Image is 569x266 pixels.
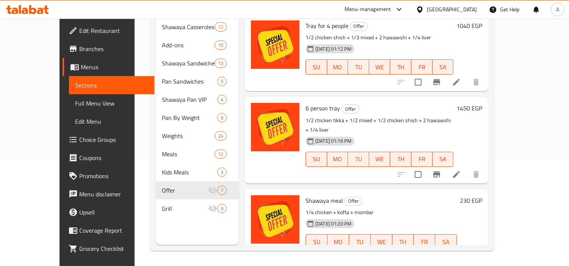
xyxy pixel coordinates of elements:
span: SU [309,62,324,73]
button: TH [390,152,411,167]
span: Menu disclaimer [79,190,149,199]
a: Choice Groups [63,131,155,149]
div: Offer [350,22,368,31]
span: Menus [81,62,149,72]
span: 9 [218,205,226,212]
span: Shawaya Casseroles [162,22,215,31]
span: Coverage Report [79,226,149,235]
span: Offer [350,22,367,31]
span: Upsell [79,208,149,217]
span: [DATE] 01:20 PM [312,220,354,227]
span: FR [414,62,429,73]
span: Weights [162,131,215,140]
span: TH [393,62,408,73]
a: Edit Menu [69,112,155,131]
button: SU [306,59,327,75]
span: MO [331,236,346,247]
h6: 230 EGP [460,195,482,206]
h6: 1450 EGP [456,103,482,114]
span: Kids Meals [162,168,217,177]
span: Promotions [79,171,149,180]
span: Select to update [410,74,426,90]
button: FR [411,59,433,75]
span: MO [330,154,345,165]
img: 6 person tray [251,103,299,151]
span: SA [438,236,454,247]
button: MO [328,234,349,249]
button: TU [348,152,369,167]
span: Edit Menu [75,117,149,126]
a: Menu disclaimer [63,185,155,203]
span: FR [414,154,429,165]
span: TU [351,154,366,165]
button: TU [348,59,369,75]
span: [DATE] 01:12 PM [312,45,354,53]
div: Meals12 [156,145,239,163]
span: 3 [218,169,226,176]
span: Choice Groups [79,135,149,144]
nav: Menu sections [156,15,239,221]
span: Offer [162,186,208,195]
div: items [217,113,227,122]
div: items [215,22,227,31]
span: Coupons [79,153,149,162]
p: 1/2 chicken shish + 1/3 mixed + 2 hawawshi + 1/4 liver [306,33,453,42]
a: Edit menu item [452,78,461,87]
svg: Inactive section [208,204,217,213]
button: SU [306,234,328,249]
span: Pan By Weight [162,113,217,122]
span: [DATE] 01:16 PM [312,137,354,145]
span: 6 person tray [306,103,340,114]
img: Tray for 4 people [251,20,299,69]
h6: 1040 EGP [456,20,482,31]
span: Meals [162,149,215,159]
a: Branches [63,40,155,58]
span: Shawaya Sandwiches [162,59,215,68]
p: 1/2 chicken tikka + 1/2 mixed + 1/2 chicken shish + 2 hawawshi + 1/4 liver [306,116,453,135]
div: Grill9 [156,199,239,218]
a: Edit Restaurant [63,22,155,40]
a: Sections [69,76,155,94]
button: TH [392,234,414,249]
span: TH [393,154,408,165]
a: Grocery Checklist [63,240,155,258]
span: Offer [342,105,359,114]
span: Shawaya meal [306,195,343,206]
span: Offer [345,197,362,205]
div: items [215,59,227,68]
span: Grill [162,204,208,213]
button: delete [467,73,485,91]
span: SA [436,154,451,165]
button: SU [306,152,327,167]
a: Edit menu item [452,170,461,179]
div: Pan Sandwiches [162,77,217,86]
p: 1/4 chicken + kofta + mombar [306,208,457,217]
button: delete [467,165,485,184]
a: Coverage Report [63,221,155,240]
div: Kids Meals3 [156,163,239,181]
div: Offer [342,104,359,114]
span: SU [309,236,324,247]
span: 13 [215,60,226,67]
span: 24 [215,132,226,140]
button: FR [414,234,435,249]
button: MO [327,152,348,167]
span: A [556,5,559,14]
a: Menus [63,58,155,76]
span: Add-ons [162,40,215,50]
a: Upsell [63,203,155,221]
span: Tray for 4 people [306,20,348,31]
div: items [217,95,227,104]
span: Select to update [410,166,426,182]
div: Add-ons10 [156,36,239,54]
span: Full Menu View [75,99,149,108]
span: MO [330,62,345,73]
div: Menu-management [345,5,391,14]
span: WE [372,62,387,73]
span: 12 [215,23,226,31]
